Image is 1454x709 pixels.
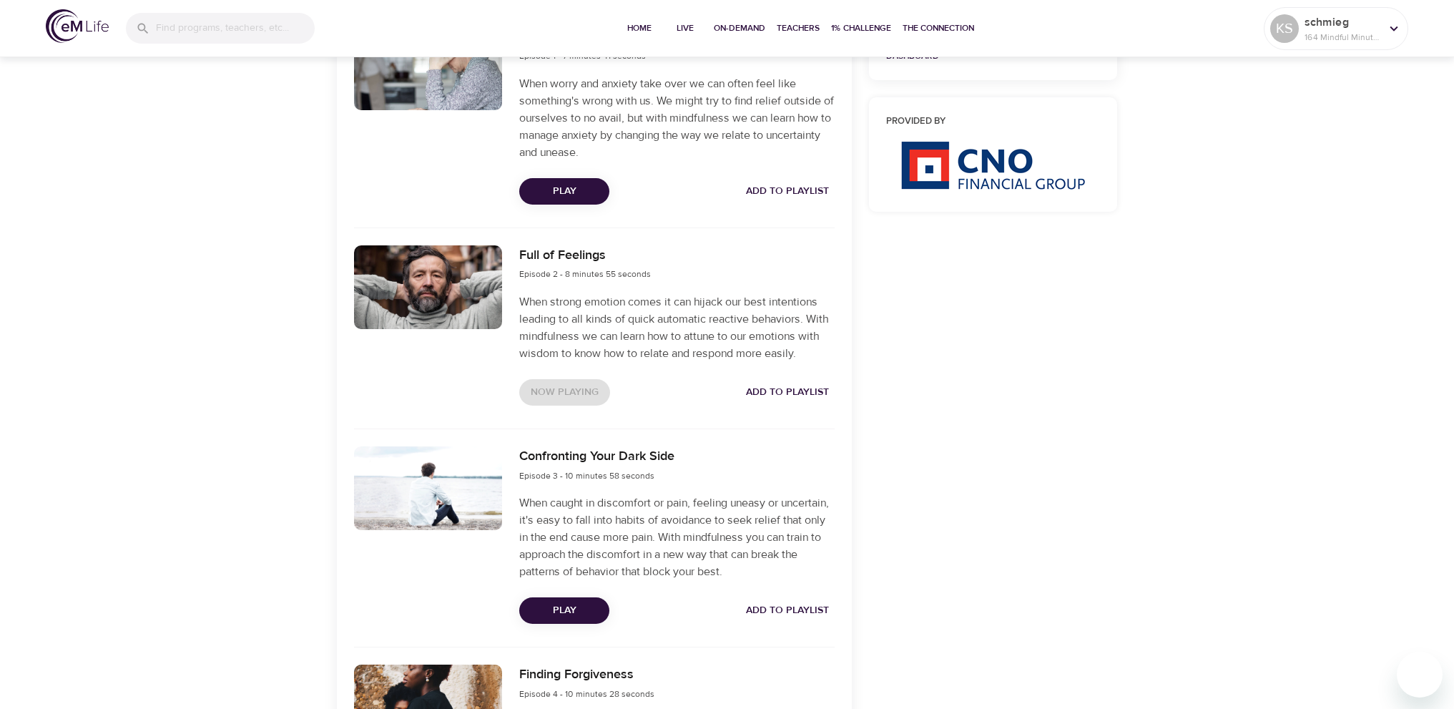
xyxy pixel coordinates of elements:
[519,688,654,700] span: Episode 4 - 10 minutes 28 seconds
[519,75,834,161] p: When worry and anxiety take over we can often feel like something's wrong with us. We might try t...
[519,470,654,481] span: Episode 3 - 10 minutes 58 seconds
[519,494,834,580] p: When caught in discomfort or pain, feeling uneasy or uncertain, it's easy to fall into habits of ...
[519,178,609,205] button: Play
[831,21,891,36] span: 1% Challenge
[777,21,820,36] span: Teachers
[746,182,829,200] span: Add to Playlist
[1397,652,1443,698] iframe: Button to launch messaging window
[740,178,835,205] button: Add to Playlist
[740,379,835,406] button: Add to Playlist
[519,665,654,685] h6: Finding Forgiveness
[156,13,315,44] input: Find programs, teachers, etc...
[519,293,834,362] p: When strong emotion comes it can hijack our best intentions leading to all kinds of quick automat...
[622,21,657,36] span: Home
[746,383,829,401] span: Add to Playlist
[668,21,702,36] span: Live
[519,597,609,624] button: Play
[886,114,1101,129] h6: Provided by
[714,21,765,36] span: On-Demand
[886,34,1074,62] a: View Dashboard
[46,9,109,43] img: logo
[1305,31,1380,44] p: 164 Mindful Minutes
[1305,14,1380,31] p: schmieg
[740,597,835,624] button: Add to Playlist
[1270,14,1299,43] div: KS
[519,245,651,266] h6: Full of Feelings
[531,182,598,200] span: Play
[746,602,829,620] span: Add to Playlist
[519,446,674,467] h6: Confronting Your Dark Side
[900,141,1085,190] img: CNO%20logo.png
[531,602,598,620] span: Play
[903,21,974,36] span: The Connection
[519,268,651,280] span: Episode 2 - 8 minutes 55 seconds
